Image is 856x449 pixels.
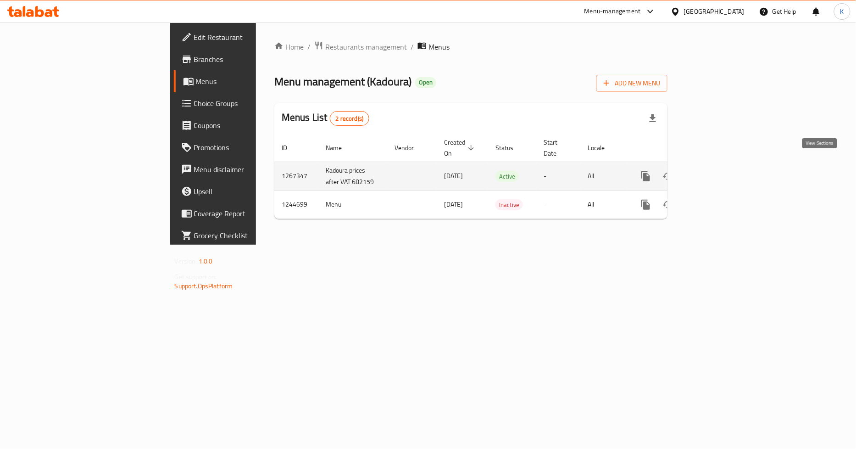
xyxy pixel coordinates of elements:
[635,194,657,216] button: more
[415,77,436,88] div: Open
[330,111,370,126] div: Total records count
[194,32,306,43] span: Edit Restaurant
[194,54,306,65] span: Branches
[174,70,313,92] a: Menus
[175,255,197,267] span: Version:
[684,6,745,17] div: [GEOGRAPHIC_DATA]
[395,142,426,153] span: Vendor
[544,137,569,159] span: Start Date
[495,199,523,210] div: Inactive
[314,41,407,53] a: Restaurants management
[642,107,664,129] div: Export file
[282,142,299,153] span: ID
[194,164,306,175] span: Menu disclaimer
[194,186,306,197] span: Upsell
[325,41,407,52] span: Restaurants management
[411,41,414,52] li: /
[536,191,580,219] td: -
[194,208,306,219] span: Coverage Report
[840,6,844,17] span: K
[444,198,463,210] span: [DATE]
[444,137,477,159] span: Created On
[274,71,411,92] span: Menu management ( Kadoura )
[274,134,730,219] table: enhanced table
[318,191,387,219] td: Menu
[596,75,667,92] button: Add New Menu
[536,162,580,191] td: -
[657,165,679,187] button: Change Status
[175,280,233,292] a: Support.OpsPlatform
[175,271,217,283] span: Get support on:
[580,191,628,219] td: All
[174,158,313,180] a: Menu disclaimer
[174,92,313,114] a: Choice Groups
[174,26,313,48] a: Edit Restaurant
[174,136,313,158] a: Promotions
[194,142,306,153] span: Promotions
[330,114,369,123] span: 2 record(s)
[495,200,523,210] span: Inactive
[199,255,213,267] span: 1.0.0
[194,230,306,241] span: Grocery Checklist
[588,142,617,153] span: Locale
[174,114,313,136] a: Coupons
[196,76,306,87] span: Menus
[428,41,450,52] span: Menus
[194,120,306,131] span: Coupons
[326,142,354,153] span: Name
[282,111,369,126] h2: Menus List
[318,162,387,191] td: Kadoura prices after VAT 682159
[495,142,525,153] span: Status
[495,171,519,182] span: Active
[584,6,641,17] div: Menu-management
[415,79,436,86] span: Open
[174,48,313,70] a: Branches
[174,180,313,202] a: Upsell
[604,78,660,89] span: Add New Menu
[174,224,313,247] a: Grocery Checklist
[580,162,628,191] td: All
[628,134,730,162] th: Actions
[274,41,667,53] nav: breadcrumb
[635,165,657,187] button: more
[174,202,313,224] a: Coverage Report
[444,170,463,182] span: [DATE]
[657,194,679,216] button: Change Status
[194,98,306,109] span: Choice Groups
